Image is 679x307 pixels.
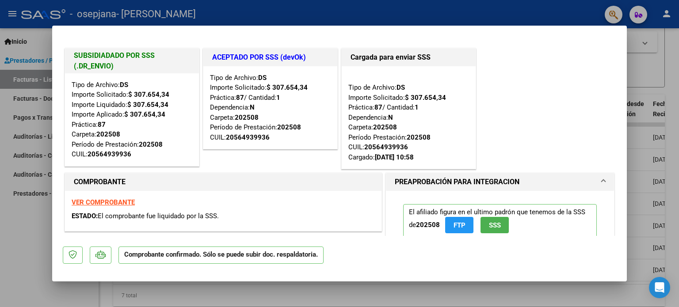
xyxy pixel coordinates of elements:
div: Tipo de Archivo: Importe Solicitado: Importe Liquidado: Importe Aplicado: Práctica: Carpeta: Perí... [72,80,192,159]
span: FTP [454,221,465,229]
div: Tipo de Archivo: Importe Solicitado: Práctica: / Cantidad: Dependencia: Carpeta: Período Prestaci... [348,73,469,163]
div: 20564939936 [364,142,408,152]
h1: PREAPROBACIÓN PARA INTEGRACION [395,177,519,187]
strong: $ 307.654,34 [127,101,168,109]
strong: 202508 [373,123,397,131]
strong: $ 307.654,34 [124,110,165,118]
span: SSS [489,221,501,229]
strong: 202508 [96,130,120,138]
strong: 202508 [416,221,440,229]
strong: $ 307.654,34 [405,94,446,102]
strong: 202508 [277,123,301,131]
h1: ACEPTADO POR SSS (devOk) [212,52,328,63]
strong: N [250,103,255,111]
a: VER COMPROBANTE [72,198,135,206]
strong: 1 [276,94,280,102]
div: Open Intercom Messenger [649,277,670,298]
button: FTP [445,217,473,233]
p: Comprobante confirmado. Sólo se puede subir doc. respaldatoria. [118,246,324,264]
button: SSS [481,217,509,233]
strong: 87 [236,94,244,102]
strong: [DATE] 10:58 [375,153,414,161]
span: ESTADO: [72,212,98,220]
h1: SUBSIDIADADO POR SSS (.DR_ENVIO) [74,50,190,72]
strong: 1 [415,103,419,111]
h1: Cargada para enviar SSS [351,52,467,63]
strong: 202508 [139,140,163,148]
strong: 202508 [407,133,431,141]
div: Tipo de Archivo: Importe Solicitado: Práctica: / Cantidad: Dependencia: Carpeta: Período de Prest... [210,73,331,143]
strong: $ 307.654,34 [267,83,308,91]
strong: DS [258,74,267,82]
strong: COMPROBANTE [74,178,126,186]
strong: 87 [98,121,106,129]
strong: 202508 [235,114,259,121]
span: El comprobante fue liquidado por la SSS. [98,212,219,220]
strong: N [388,114,393,121]
mat-expansion-panel-header: PREAPROBACIÓN PARA INTEGRACION [386,173,614,191]
div: 20564939936 [226,133,270,143]
strong: $ 307.654,34 [128,91,169,99]
strong: DS [397,83,405,91]
p: El afiliado figura en el ultimo padrón que tenemos de la SSS de [403,204,597,237]
strong: DS [120,81,128,89]
strong: 87 [374,103,382,111]
div: 20564939936 [88,149,131,159]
